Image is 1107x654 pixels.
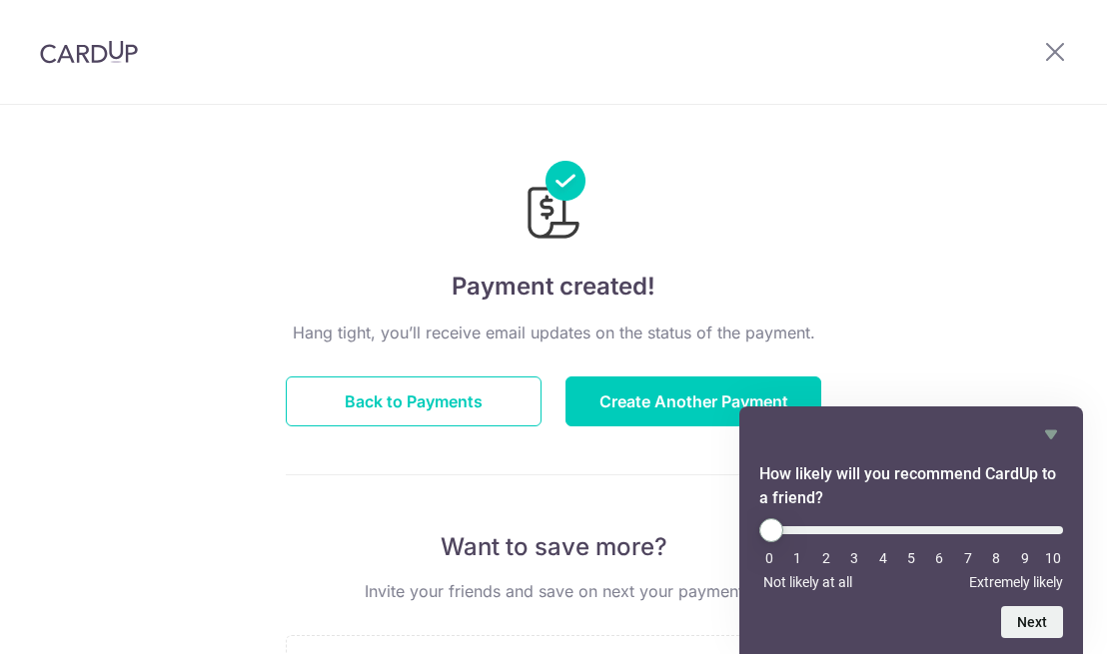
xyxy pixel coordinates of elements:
span: Extremely likely [969,574,1063,590]
span: Not likely at all [763,574,852,590]
p: Invite your friends and save on next your payment [286,579,821,603]
button: Create Another Payment [565,376,821,426]
img: Payments [522,161,585,245]
li: 6 [929,550,949,566]
li: 7 [958,550,978,566]
button: Back to Payments [286,376,542,426]
li: 0 [759,550,779,566]
button: Hide survey [1039,422,1063,446]
li: 2 [816,550,836,566]
p: Want to save more? [286,531,821,563]
li: 9 [1015,550,1035,566]
li: 4 [873,550,893,566]
div: How likely will you recommend CardUp to a friend? Select an option from 0 to 10, with 0 being Not... [759,518,1063,590]
p: Hang tight, you’ll receive email updates on the status of the payment. [286,321,821,344]
h4: Payment created! [286,269,821,305]
h2: How likely will you recommend CardUp to a friend? Select an option from 0 to 10, with 0 being Not... [759,462,1063,510]
li: 3 [844,550,864,566]
li: 10 [1043,550,1063,566]
div: How likely will you recommend CardUp to a friend? Select an option from 0 to 10, with 0 being Not... [759,422,1063,638]
li: 8 [986,550,1006,566]
li: 5 [901,550,921,566]
img: CardUp [40,40,138,64]
button: Next question [1001,606,1063,638]
li: 1 [787,550,807,566]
